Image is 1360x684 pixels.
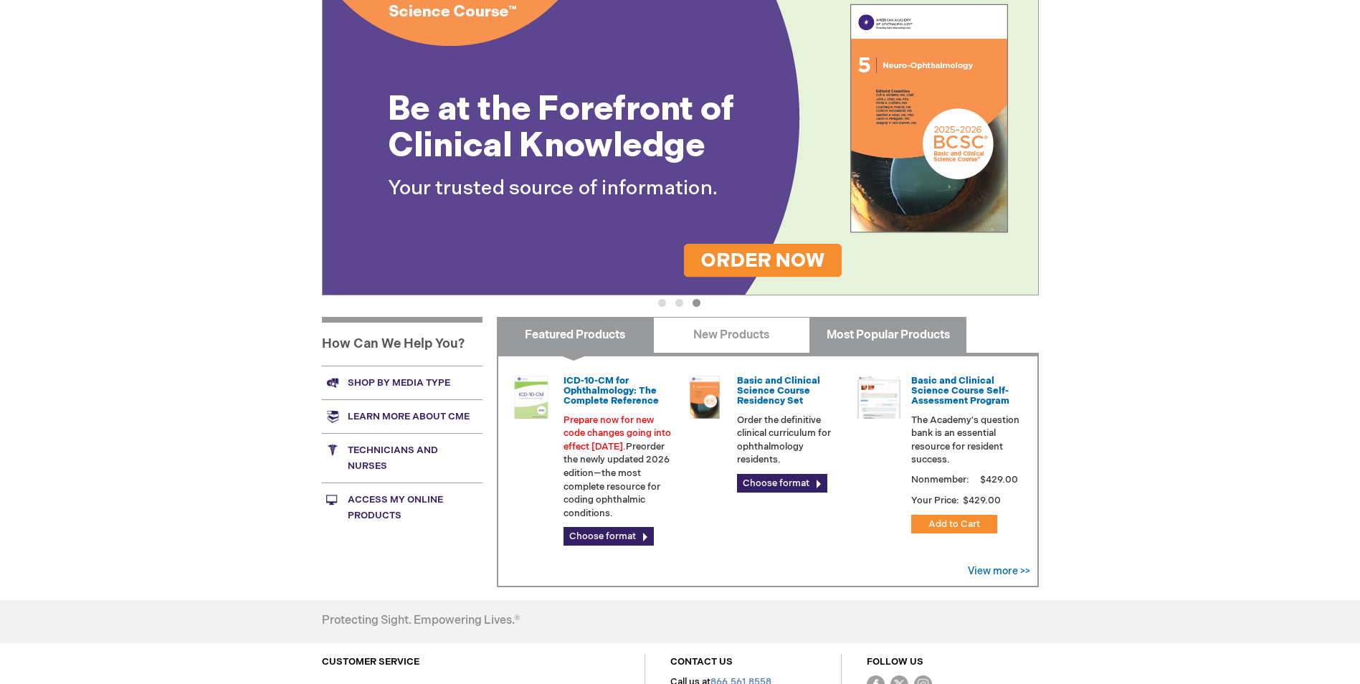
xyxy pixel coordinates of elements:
[564,414,671,452] font: Prepare now for new code changes going into effect [DATE].
[683,376,726,419] img: 02850963u_47.png
[322,317,482,366] h1: How Can We Help You?
[564,414,672,521] p: Preorder the newly updated 2026 edition—the most complete resource for coding ophthalmic conditions.
[928,518,980,530] span: Add to Cart
[658,299,666,307] button: 1 of 3
[653,317,810,353] a: New Products
[322,399,482,433] a: Learn more about CME
[693,299,700,307] button: 3 of 3
[978,474,1020,485] span: $429.00
[322,433,482,483] a: Technicians and nurses
[322,366,482,399] a: Shop by media type
[911,495,959,506] strong: Your Price:
[968,565,1030,577] a: View more >>
[737,375,820,407] a: Basic and Clinical Science Course Residency Set
[911,515,997,533] button: Add to Cart
[675,299,683,307] button: 2 of 3
[857,376,900,419] img: bcscself_20.jpg
[322,656,419,668] a: CUSTOMER SERVICE
[322,483,482,532] a: Access My Online Products
[737,414,846,467] p: Order the definitive clinical curriculum for ophthalmology residents.
[911,375,1009,407] a: Basic and Clinical Science Course Self-Assessment Program
[911,471,969,489] strong: Nonmember:
[322,614,520,627] h4: Protecting Sight. Empowering Lives.®
[564,375,659,407] a: ICD-10-CM for Ophthalmology: The Complete Reference
[911,414,1020,467] p: The Academy's question bank is an essential resource for resident success.
[867,656,923,668] a: FOLLOW US
[670,656,733,668] a: CONTACT US
[809,317,966,353] a: Most Popular Products
[497,317,654,353] a: Featured Products
[564,527,654,546] a: Choose format
[961,495,1003,506] span: $429.00
[737,474,827,493] a: Choose format
[510,376,553,419] img: 0120008u_42.png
